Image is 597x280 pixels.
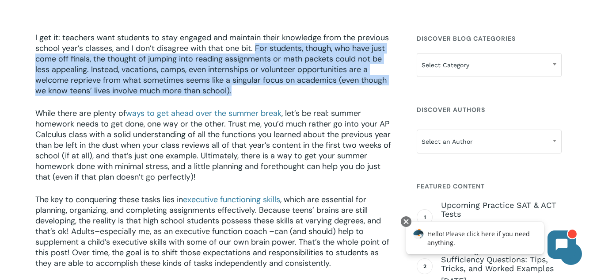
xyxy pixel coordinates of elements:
[417,178,562,194] h4: Featured Content
[397,215,585,268] iframe: Chatbot
[441,201,562,219] span: Upcoming Practice SAT & ACT Tests
[417,56,561,74] span: Select Category
[35,194,183,205] span: The key to conquering these tasks lies in
[417,102,562,118] h4: Discover Authors
[35,108,391,182] span: , let’s be real: summer homework needs to get done, one way or the other. Trust me, you’d much ra...
[417,130,562,153] span: Select an Author
[35,108,126,119] span: While there are plenty of
[35,32,389,96] span: I get it: teachers want students to stay engaged and maintain their knowledge from the previous s...
[35,194,389,268] span: , which are essential for planning, organizing, and completing assignments effectively. Because t...
[417,53,562,77] span: Select Category
[126,108,281,119] a: ways to get ahead over the summer break
[441,201,562,232] a: Upcoming Practice SAT & ACT Tests [DATE]
[417,31,562,46] h4: Discover Blog Categories
[183,194,280,205] a: executive functioning skills
[417,132,561,151] span: Select an Author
